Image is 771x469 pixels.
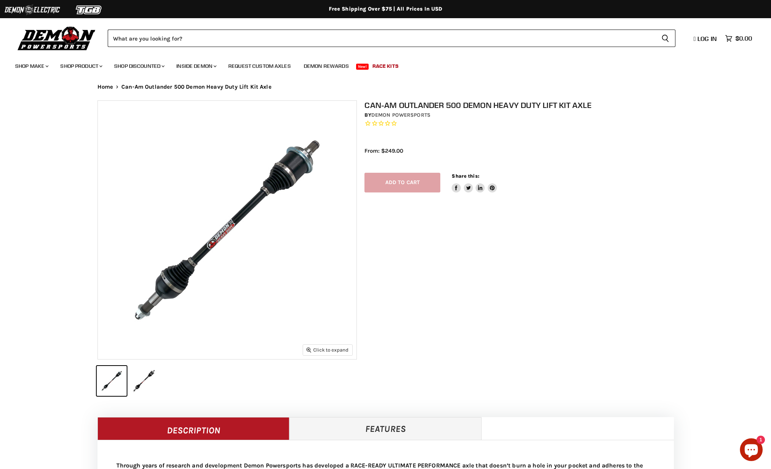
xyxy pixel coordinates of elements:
span: Can-Am Outlander 500 Demon Heavy Duty Lift Kit Axle [121,84,272,90]
inbox-online-store-chat: Shopify online store chat [738,438,765,463]
span: Log in [697,35,717,42]
span: $0.00 [735,35,752,42]
a: Inside Demon [171,58,221,74]
span: Rated 0.0 out of 5 stars 0 reviews [364,120,681,128]
h1: Can-Am Outlander 500 Demon Heavy Duty Lift Kit Axle [364,100,681,110]
a: Shop Discounted [108,58,169,74]
span: Click to expand [306,347,349,353]
a: Features [289,417,482,440]
button: IMAGE thumbnail [97,366,127,396]
nav: Breadcrumbs [82,84,689,90]
aside: Share this: [452,173,497,193]
a: Demon Powersports [371,112,430,118]
input: Search [108,30,655,47]
span: From: $249.00 [364,147,403,154]
img: Demon Powersports [15,25,98,52]
button: Click to expand [303,345,352,355]
form: Product [108,30,675,47]
a: Description [97,417,290,440]
ul: Main menu [9,55,750,74]
img: IMAGE [98,101,356,359]
img: TGB Logo 2 [61,3,118,17]
a: Shop Product [55,58,107,74]
div: by [364,111,681,119]
a: Request Custom Axles [223,58,297,74]
a: Race Kits [367,58,404,74]
button: Search [655,30,675,47]
div: Free Shipping Over $75 | All Prices In USD [82,6,689,13]
button: IMAGE thumbnail [129,366,159,396]
span: Share this: [452,173,479,179]
a: Shop Make [9,58,53,74]
img: Demon Electric Logo 2 [4,3,61,17]
a: Demon Rewards [298,58,355,74]
a: Log in [690,35,721,42]
a: $0.00 [721,33,756,44]
a: Home [97,84,113,90]
span: New! [356,64,369,70]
